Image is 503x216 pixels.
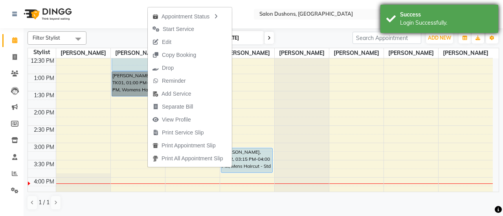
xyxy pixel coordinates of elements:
span: [PERSON_NAME] [275,48,329,58]
span: [PERSON_NAME] [220,48,274,58]
div: 3:00 PM [32,143,56,151]
button: ADD NEW [426,33,453,44]
div: Appointment Status [148,9,232,23]
div: 1:00 PM [32,74,56,82]
span: [PERSON_NAME] [384,48,438,58]
span: Print Appointment Slip [162,142,216,150]
span: Drop [162,64,174,72]
div: 3:30 PM [32,160,56,169]
img: printall.png [152,156,158,162]
span: Print Service Slip [162,129,204,137]
span: [PERSON_NAME] [56,48,110,58]
img: apt_status.png [152,14,158,20]
input: 2025-09-03 [221,32,261,44]
span: 1 / 1 [39,198,50,207]
img: printapt.png [152,143,158,149]
div: 4:00 PM [32,178,56,186]
span: Print All Appointment Slip [162,154,223,163]
div: 1:30 PM [32,91,56,100]
span: [PERSON_NAME] [329,48,384,58]
img: add-service.png [152,91,158,97]
span: Separate Bill [162,103,193,111]
span: [PERSON_NAME] [111,48,165,58]
span: Filter Stylist [33,34,60,41]
span: Edit [162,38,171,46]
span: Add Service [162,90,191,98]
div: Stylist [28,48,56,56]
div: Login Successfully. [400,19,492,27]
div: 2:30 PM [32,126,56,134]
div: 12:30 PM [29,57,56,65]
img: logo [20,3,74,25]
span: Copy Booking [162,51,196,59]
div: [PERSON_NAME], TK02, 03:15 PM-04:00 PM, Mens Haircut - Std [221,148,273,172]
div: 2:00 PM [32,109,56,117]
input: Search Appointment [352,32,421,44]
span: [PERSON_NAME] [439,48,493,58]
span: View Profile [162,116,191,124]
span: Reminder [162,77,186,85]
div: Success [400,11,492,19]
span: Start Service [163,25,194,33]
span: ADD NEW [428,35,451,41]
